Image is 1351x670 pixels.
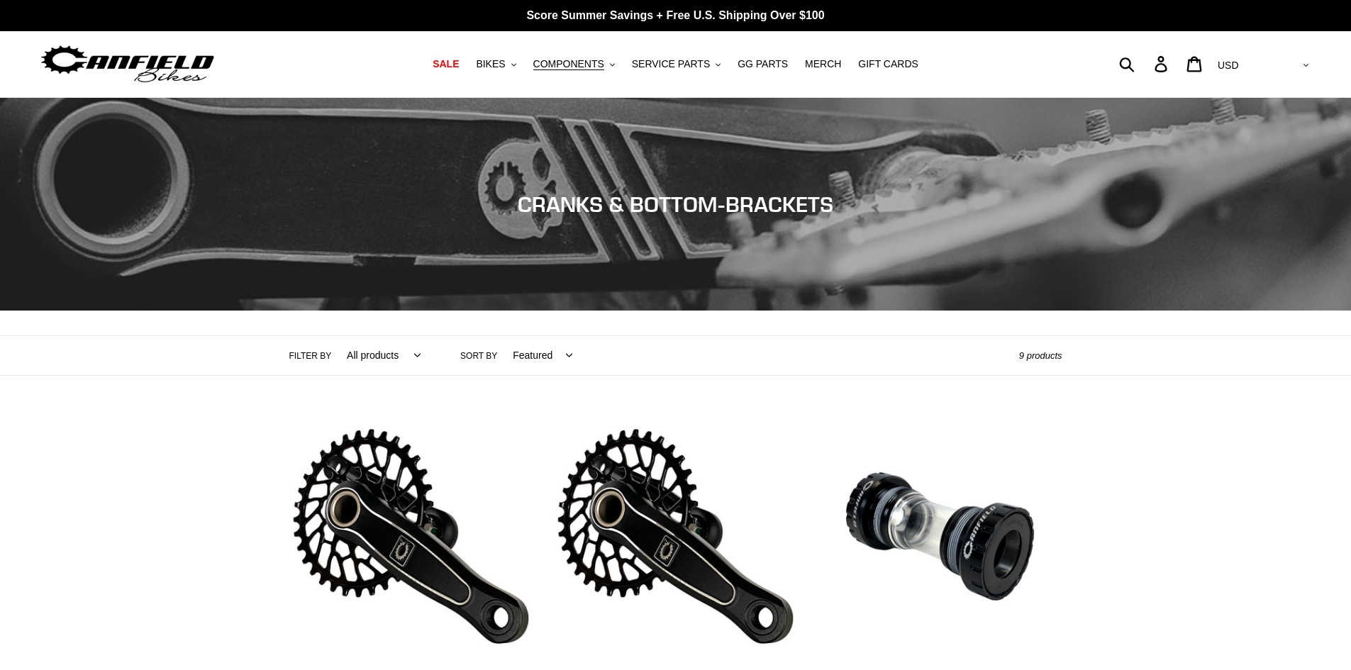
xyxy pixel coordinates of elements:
span: 9 products [1019,350,1062,361]
span: GIFT CARDS [858,58,918,70]
span: BIKES [476,58,505,70]
span: COMPONENTS [533,58,604,70]
a: SALE [426,55,466,74]
input: Search [1127,48,1163,79]
a: MERCH [798,55,848,74]
a: GG PARTS [730,55,795,74]
span: MERCH [805,58,841,70]
button: BIKES [469,55,523,74]
a: GIFT CARDS [851,55,925,74]
span: GG PARTS [738,58,788,70]
label: Sort by [460,350,497,362]
label: Filter by [289,350,332,362]
span: SERVICE PARTS [632,58,710,70]
button: COMPONENTS [526,55,622,74]
span: CRANKS & BOTTOM-BRACKETS [518,191,833,217]
img: Canfield Bikes [39,42,216,86]
button: SERVICE PARTS [625,55,728,74]
span: SALE [433,58,459,70]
